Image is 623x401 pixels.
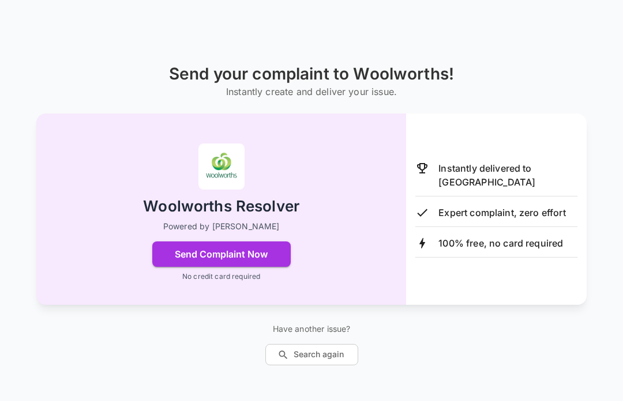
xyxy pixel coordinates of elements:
p: Instantly delivered to [GEOGRAPHIC_DATA] [438,161,577,189]
p: Expert complaint, zero effort [438,206,565,220]
button: Send Complaint Now [152,241,291,267]
p: 100% free, no card required [438,236,563,250]
p: Have another issue? [265,323,358,335]
p: No credit card required [182,271,260,282]
h6: Instantly create and deliver your issue. [169,84,454,100]
img: Woolworths [198,143,245,190]
p: Powered by [PERSON_NAME] [163,221,280,232]
h2: Woolworths Resolver [143,196,299,217]
button: Search again [265,344,358,365]
h1: Send your complaint to Woolworths! [169,65,454,84]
